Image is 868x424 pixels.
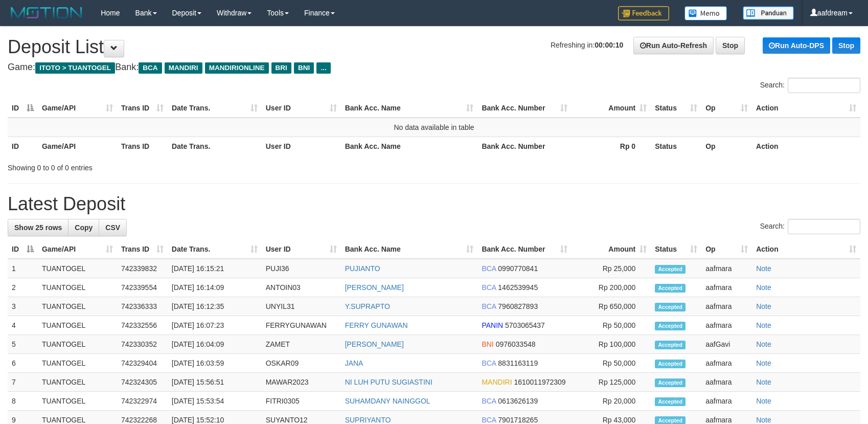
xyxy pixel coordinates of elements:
[8,118,860,137] td: No data available in table
[345,283,404,292] a: [PERSON_NAME]
[572,278,651,297] td: Rp 200,000
[262,297,341,316] td: UNYIL31
[477,240,572,259] th: Bank Acc. Number: activate to sort column ascending
[345,359,363,367] a: JANA
[8,137,38,155] th: ID
[477,99,572,118] th: Bank Acc. Number: activate to sort column ascending
[168,240,262,259] th: Date Trans.: activate to sort column ascending
[99,219,127,236] a: CSV
[117,316,168,335] td: 742332556
[341,137,478,155] th: Bank Acc. Name
[8,37,860,57] h1: Deposit List
[8,297,38,316] td: 3
[38,297,117,316] td: TUANTOGEL
[482,416,496,424] span: BCA
[345,264,380,273] a: PUJIANTO
[701,278,752,297] td: aafmara
[117,335,168,354] td: 742330352
[8,278,38,297] td: 2
[756,416,771,424] a: Note
[505,321,545,329] span: Copy 5703065437 to clipboard
[8,5,85,20] img: MOTION_logo.png
[38,99,117,118] th: Game/API: activate to sort column ascending
[117,392,168,411] td: 742322974
[752,137,860,155] th: Action
[498,416,538,424] span: Copy 7901718265 to clipboard
[701,354,752,373] td: aafmara
[38,335,117,354] td: TUANTOGEL
[168,354,262,373] td: [DATE] 16:03:59
[655,378,686,387] span: Accepted
[38,278,117,297] td: TUANTOGEL
[345,397,430,405] a: SUHAMDANY NAINGGOL
[345,302,390,310] a: Y.SUPRAPTO
[262,240,341,259] th: User ID: activate to sort column ascending
[341,99,478,118] th: Bank Acc. Name: activate to sort column ascending
[168,335,262,354] td: [DATE] 16:04:09
[262,278,341,297] td: ANTOIN03
[482,321,503,329] span: PANIN
[788,219,860,234] input: Search:
[38,354,117,373] td: TUANTOGEL
[572,99,651,118] th: Amount: activate to sort column ascending
[756,359,771,367] a: Note
[168,373,262,392] td: [DATE] 15:56:51
[482,397,496,405] span: BCA
[117,259,168,278] td: 742339832
[75,224,93,232] span: Copy
[655,322,686,330] span: Accepted
[68,219,99,236] a: Copy
[482,359,496,367] span: BCA
[8,219,68,236] a: Show 25 rows
[168,316,262,335] td: [DATE] 16:07:23
[655,397,686,406] span: Accepted
[551,41,623,49] span: Refreshing in:
[655,341,686,349] span: Accepted
[38,240,117,259] th: Game/API: activate to sort column ascending
[8,194,860,214] h1: Latest Deposit
[788,78,860,93] input: Search:
[168,278,262,297] td: [DATE] 16:14:09
[655,265,686,274] span: Accepted
[572,392,651,411] td: Rp 20,000
[701,297,752,316] td: aafmara
[8,159,354,173] div: Showing 0 to 0 of 0 entries
[701,335,752,354] td: aafGavi
[477,137,572,155] th: Bank Acc. Number
[572,335,651,354] td: Rp 100,000
[38,259,117,278] td: TUANTOGEL
[498,264,538,273] span: Copy 0990770841 to clipboard
[482,283,496,292] span: BCA
[262,316,341,335] td: FERRYGUNAWAN
[498,283,538,292] span: Copy 1462539945 to clipboard
[105,224,120,232] span: CSV
[262,354,341,373] td: OSKAR09
[756,283,771,292] a: Note
[756,302,771,310] a: Note
[168,137,262,155] th: Date Trans.
[756,340,771,348] a: Note
[482,302,496,310] span: BCA
[760,78,860,93] label: Search:
[262,137,341,155] th: User ID
[117,278,168,297] td: 742339554
[38,137,117,155] th: Game/API
[684,6,727,20] img: Button%20Memo.svg
[345,378,432,386] a: NI LUH PUTU SUGIASTINI
[832,37,860,54] a: Stop
[595,41,623,49] strong: 00:00:10
[572,354,651,373] td: Rp 50,000
[345,416,391,424] a: SUPRIYANTO
[271,62,291,74] span: BRI
[38,392,117,411] td: TUANTOGEL
[572,137,651,155] th: Rp 0
[8,259,38,278] td: 1
[498,397,538,405] span: Copy 0613626139 to clipboard
[117,297,168,316] td: 742336333
[8,240,38,259] th: ID: activate to sort column descending
[655,284,686,293] span: Accepted
[498,359,538,367] span: Copy 8831163119 to clipboard
[139,62,162,74] span: BCA
[482,264,496,273] span: BCA
[8,373,38,392] td: 7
